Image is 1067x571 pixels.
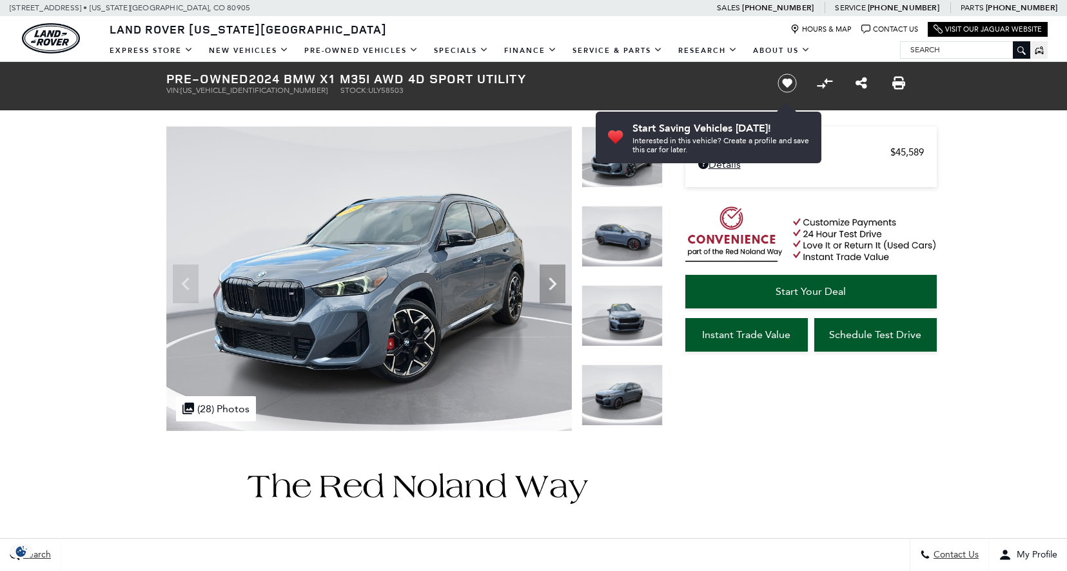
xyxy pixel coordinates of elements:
[22,23,80,54] img: Land Rover
[582,126,663,188] img: Used 2024 Blue Bay Lagoon Metallic BMW M35i image 1
[22,23,80,54] a: land-rover
[961,3,984,12] span: Parts
[776,285,846,297] span: Start Your Deal
[166,126,572,431] img: Used 2024 Blue Bay Lagoon Metallic BMW M35i image 1
[368,86,404,95] span: ULY58503
[685,275,937,308] a: Start Your Deal
[496,39,565,62] a: Finance
[582,365,663,426] img: Used 2024 Blue Bay Lagoon Metallic BMW M35i image 4
[835,3,865,12] span: Service
[986,3,1057,13] a: [PHONE_NUMBER]
[582,206,663,267] img: Used 2024 Blue Bay Lagoon Metallic BMW M35i image 2
[989,539,1067,571] button: Open user profile menu
[166,86,181,95] span: VIN:
[102,21,395,37] a: Land Rover [US_STATE][GEOGRAPHIC_DATA]
[110,21,387,37] span: Land Rover [US_STATE][GEOGRAPHIC_DATA]
[698,146,890,158] span: Retailer Selling Price
[934,25,1042,34] a: Visit Our Jaguar Website
[166,70,249,87] strong: Pre-Owned
[685,318,808,352] a: Instant Trade Value
[745,39,818,62] a: About Us
[181,86,328,95] span: [US_VEHICLE_IDENTIFICATION_NUMBER]
[717,3,740,12] span: Sales
[102,39,818,62] nav: Main Navigation
[671,39,745,62] a: Research
[790,25,852,34] a: Hours & Map
[10,3,250,12] a: [STREET_ADDRESS] • [US_STATE][GEOGRAPHIC_DATA], CO 80905
[201,39,297,62] a: New Vehicles
[1012,550,1057,561] span: My Profile
[340,86,368,95] span: Stock:
[540,265,565,303] div: Next
[868,3,939,13] a: [PHONE_NUMBER]
[582,285,663,346] img: Used 2024 Blue Bay Lagoon Metallic BMW M35i image 3
[861,25,918,34] a: Contact Us
[773,73,801,94] button: Save vehicle
[901,42,1030,57] input: Search
[565,39,671,62] a: Service & Parts
[166,72,756,86] h1: 2024 BMW X1 M35i AWD 4D Sport Utility
[892,75,905,91] a: Print this Pre-Owned 2024 BMW X1 M35i AWD 4D Sport Utility
[6,545,36,558] img: Opt-Out Icon
[856,75,867,91] a: Share this Pre-Owned 2024 BMW X1 M35i AWD 4D Sport Utility
[698,146,924,158] a: Retailer Selling Price $45,589
[426,39,496,62] a: Specials
[829,328,921,341] span: Schedule Test Drive
[890,146,924,158] span: $45,589
[698,158,924,170] a: Details
[814,318,937,352] a: Schedule Test Drive
[6,545,36,558] section: Click to Open Cookie Consent Modal
[815,74,834,93] button: Compare vehicle
[297,39,426,62] a: Pre-Owned Vehicles
[930,550,979,561] span: Contact Us
[176,396,256,421] div: (28) Photos
[102,39,201,62] a: EXPRESS STORE
[702,328,790,341] span: Instant Trade Value
[742,3,814,13] a: [PHONE_NUMBER]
